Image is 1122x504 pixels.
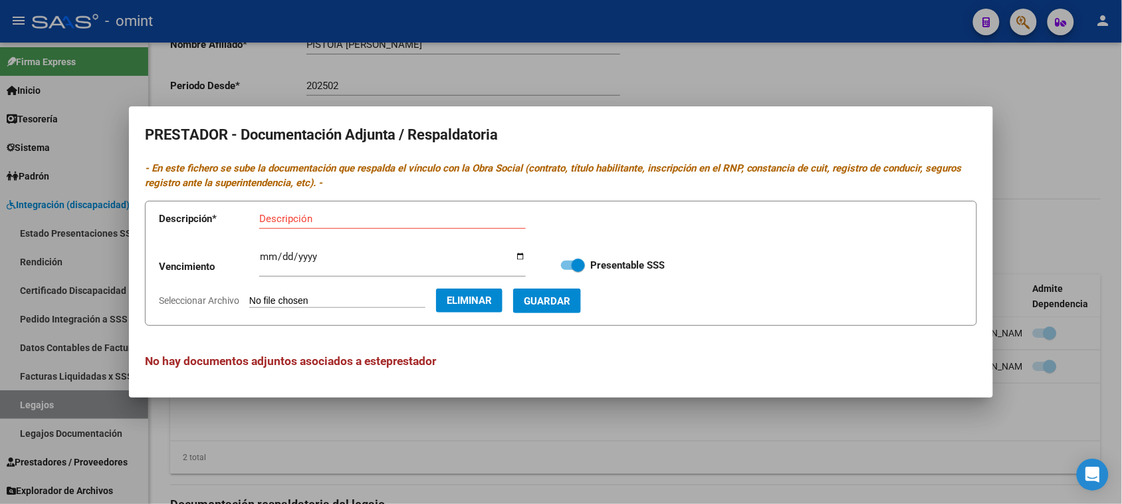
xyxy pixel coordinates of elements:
[447,295,492,307] span: Eliminar
[386,354,436,368] span: prestador
[159,259,259,275] p: Vencimiento
[590,259,665,271] strong: Presentable SSS
[524,295,570,307] span: Guardar
[1077,459,1109,491] div: Open Intercom Messenger
[145,352,977,370] h3: No hay documentos adjuntos asociados a este
[145,162,962,189] i: - En este fichero se sube la documentación que respalda el vínculo con la Obra Social (contrato, ...
[159,295,239,306] span: Seleccionar Archivo
[513,289,581,313] button: Guardar
[159,211,259,227] p: Descripción
[145,122,977,148] h2: PRESTADOR - Documentación Adjunta / Respaldatoria
[436,289,503,313] button: Eliminar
